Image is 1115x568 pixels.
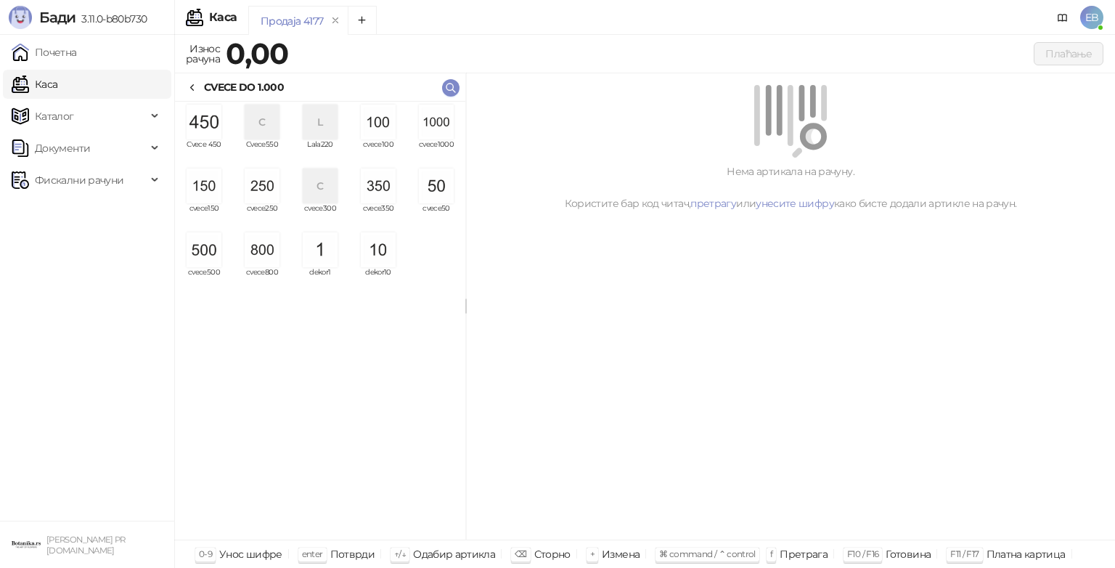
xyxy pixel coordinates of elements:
[39,9,75,26] span: Бади
[226,36,288,71] strong: 0,00
[483,163,1098,211] div: Нема артикала на рачуну. Користите бар код читач, или како бисте додали артикле на рачун.
[348,6,377,35] button: Add tab
[413,545,495,564] div: Одабир артикла
[35,134,90,163] span: Документи
[12,70,57,99] a: Каса
[950,548,979,559] span: F11 / F17
[326,15,345,27] button: remove
[780,545,828,564] div: Претрага
[1080,6,1103,29] span: EB
[361,105,396,139] img: Slika
[219,545,282,564] div: Унос шифре
[297,141,343,163] span: Lala220
[515,548,526,559] span: ⌫
[261,13,323,29] div: Продаја 4177
[756,197,834,210] a: унесите шифру
[847,548,878,559] span: F10 / F16
[46,535,126,556] small: [PERSON_NAME] PR [DOMAIN_NAME]
[1051,6,1074,29] a: Документација
[413,205,460,227] span: cvece50
[413,141,460,163] span: cvece1000
[181,141,227,163] span: Cvece 450
[12,38,77,67] a: Почетна
[35,102,74,131] span: Каталог
[181,269,227,291] span: cvece500
[303,232,338,267] img: Slika
[183,39,223,68] div: Износ рачуна
[239,141,285,163] span: Cvece550
[239,205,285,227] span: cvece250
[9,6,32,29] img: Logo
[204,79,284,95] div: CVECE DO 1.000
[245,232,279,267] img: Slika
[187,232,221,267] img: Slika
[534,545,571,564] div: Сторно
[297,269,343,291] span: dekor1
[245,105,279,139] div: C
[297,205,343,227] span: cvece300
[361,169,396,203] img: Slika
[187,105,221,139] img: Slika
[602,545,640,564] div: Измена
[770,548,772,559] span: f
[690,197,736,210] a: претрагу
[361,232,396,267] img: Slika
[355,205,401,227] span: cvece350
[1034,42,1103,65] button: Плаћање
[355,269,401,291] span: dekor10
[590,548,595,559] span: +
[355,141,401,163] span: cvece100
[245,169,279,203] img: Slika
[886,545,931,564] div: Готовина
[419,105,454,139] img: Slika
[75,12,147,25] span: 3.11.0-b80b730
[394,548,406,559] span: ↑/↓
[303,105,338,139] div: L
[239,269,285,291] span: cvece800
[659,548,756,559] span: ⌘ command / ⌃ control
[330,545,375,564] div: Потврди
[12,530,41,559] img: 64x64-companyLogo-0e2e8aaa-0bd2-431b-8613-6e3c65811325.png
[987,545,1066,564] div: Платна картица
[175,102,465,540] div: grid
[199,548,212,559] span: 0-9
[302,548,323,559] span: enter
[187,169,221,203] img: Slika
[419,169,454,203] img: Slika
[181,205,227,227] span: cvece150
[35,166,123,195] span: Фискални рачуни
[303,169,338,203] div: C
[209,12,237,23] div: Каса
